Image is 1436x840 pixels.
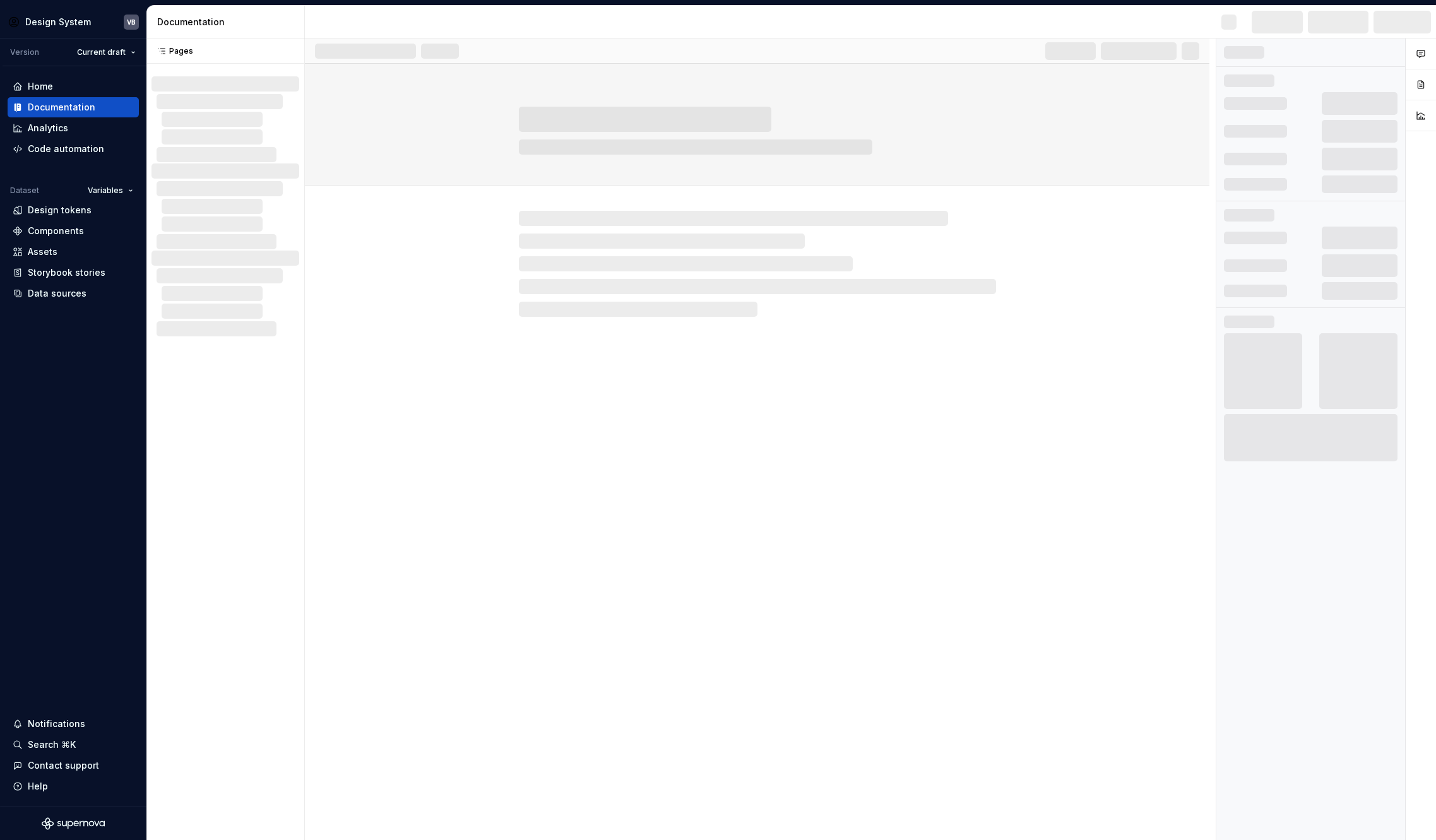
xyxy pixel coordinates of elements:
div: Help [28,780,48,793]
button: Help [8,776,139,796]
div: Data sources [28,287,86,300]
a: Assets [8,242,139,262]
div: Home [28,80,53,93]
span: Variables [88,186,123,196]
svg: Supernova Logo [42,817,105,830]
div: Documentation [28,101,95,114]
span: Current draft [77,47,126,57]
a: Code automation [8,139,139,159]
a: Home [8,76,139,97]
div: Pages [151,46,193,56]
div: Assets [28,245,57,258]
div: Storybook stories [28,266,105,279]
div: Code automation [28,143,104,155]
a: Documentation [8,97,139,117]
div: Contact support [28,759,99,772]
button: Search ⌘K [8,735,139,755]
div: Design System [25,16,91,28]
div: Components [28,225,84,237]
button: Variables [82,182,139,199]
a: Analytics [8,118,139,138]
div: Documentation [157,16,299,28]
div: Version [10,47,39,57]
button: Current draft [71,44,141,61]
div: Notifications [28,718,85,730]
div: Dataset [10,186,39,196]
a: Design tokens [8,200,139,220]
div: Analytics [28,122,68,134]
a: Storybook stories [8,263,139,283]
div: VB [127,17,136,27]
div: Design tokens [28,204,92,216]
button: Design SystemVB [3,8,144,35]
button: Contact support [8,755,139,776]
button: Notifications [8,714,139,734]
div: Search ⌘K [28,738,76,751]
a: Components [8,221,139,241]
a: Data sources [8,283,139,304]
